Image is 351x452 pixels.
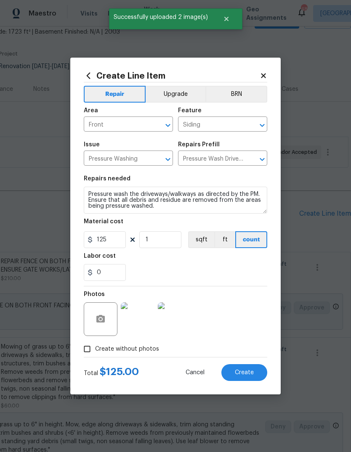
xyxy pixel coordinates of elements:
div: Total [84,367,139,378]
button: Upgrade [146,86,206,103]
button: Close [213,11,240,27]
button: Create [221,364,267,381]
span: Successfully uploaded 2 image(s) [109,8,213,26]
button: BRN [205,86,267,103]
button: Repair [84,86,146,103]
button: sqft [188,231,214,248]
button: Open [256,119,268,131]
span: Cancel [186,370,205,376]
h5: Repairs Prefill [178,142,220,148]
h5: Labor cost [84,253,116,259]
button: Cancel [172,364,218,381]
button: count [235,231,267,248]
textarea: Pressure wash the driveways/walkways as directed by the PM. Ensure that all debris and residue ar... [84,187,267,214]
h5: Feature [178,108,202,114]
button: ft [214,231,235,248]
span: Create without photos [95,345,159,354]
h5: Repairs needed [84,176,130,182]
h5: Issue [84,142,100,148]
span: Create [235,370,254,376]
h5: Photos [84,291,105,297]
h5: Area [84,108,98,114]
button: Open [162,153,174,165]
button: Open [162,119,174,131]
h2: Create Line Item [84,71,260,80]
button: Open [256,153,268,165]
h5: Material cost [84,219,123,225]
span: $ 125.00 [100,367,139,377]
